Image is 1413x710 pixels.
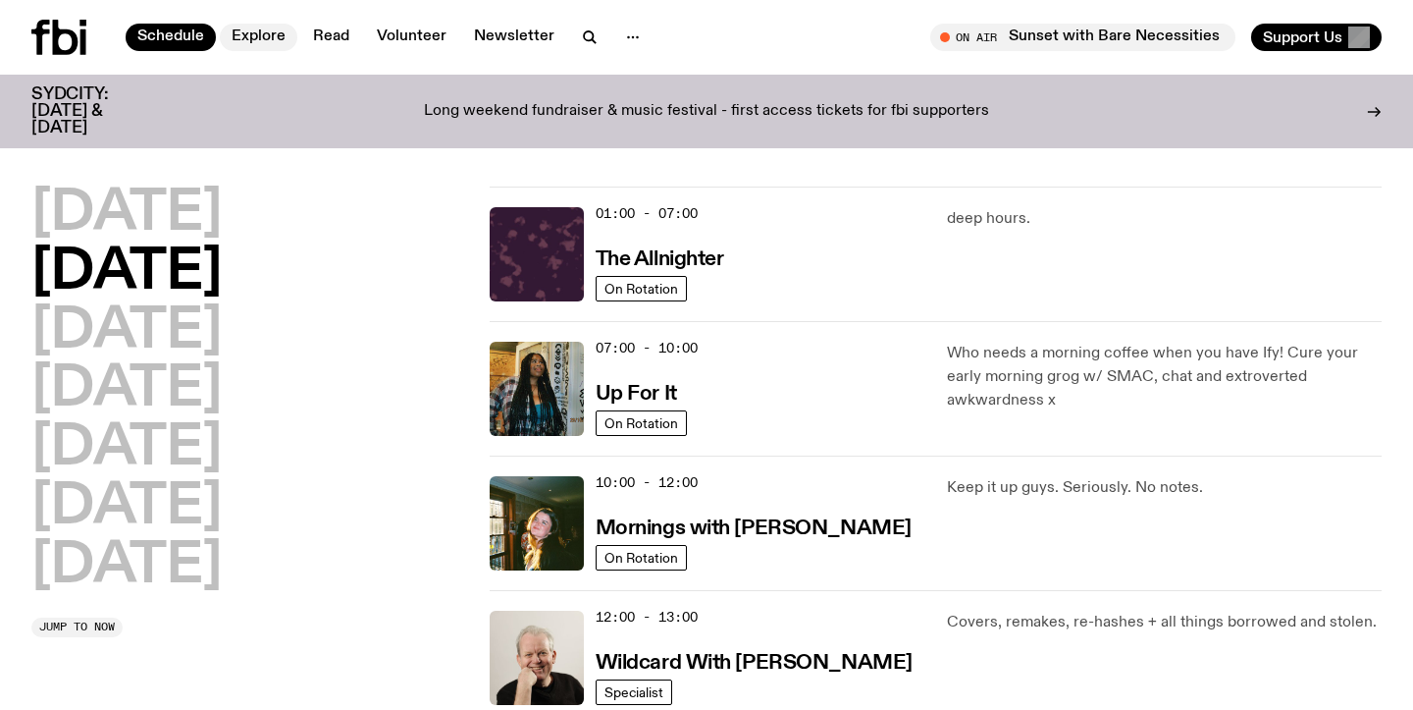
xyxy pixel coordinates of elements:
[947,476,1382,500] p: Keep it up guys. Seriously. No notes.
[930,24,1235,51] button: On AirSunset with Bare Necessities
[31,187,222,242] button: [DATE]
[596,246,724,270] a: The Allnighter
[31,618,123,637] button: Jump to now
[31,304,222,359] button: [DATE]
[1251,24,1382,51] button: Support Us
[947,342,1382,412] p: Who needs a morning coffee when you have Ify! Cure your early morning grog w/ SMAC, chat and extr...
[596,649,913,674] a: Wildcard With [PERSON_NAME]
[126,24,216,51] a: Schedule
[596,339,698,357] span: 07:00 - 10:00
[604,684,663,699] span: Specialist
[596,410,687,436] a: On Rotation
[596,515,912,539] a: Mornings with [PERSON_NAME]
[604,415,678,430] span: On Rotation
[596,276,687,301] a: On Rotation
[596,473,698,492] span: 10:00 - 12:00
[31,362,222,417] button: [DATE]
[31,86,157,137] h3: SYDCITY: [DATE] & [DATE]
[596,680,672,705] a: Specialist
[31,480,222,535] button: [DATE]
[39,622,115,632] span: Jump to now
[596,519,912,539] h3: Mornings with [PERSON_NAME]
[604,281,678,296] span: On Rotation
[596,380,677,405] a: Up For It
[490,611,584,705] img: Stuart is smiling charmingly, wearing a black t-shirt against a stark white background.
[424,103,989,121] p: Long weekend fundraiser & music festival - first access tickets for fbi supporters
[31,421,222,476] button: [DATE]
[596,608,698,627] span: 12:00 - 13:00
[604,550,678,565] span: On Rotation
[31,246,222,300] button: [DATE]
[490,476,584,571] img: Freya smiles coyly as she poses for the image.
[596,384,677,405] h3: Up For It
[596,545,687,571] a: On Rotation
[31,539,222,594] button: [DATE]
[1263,28,1342,46] span: Support Us
[596,249,724,270] h3: The Allnighter
[947,207,1382,231] p: deep hours.
[596,204,698,223] span: 01:00 - 07:00
[947,611,1382,634] p: Covers, remakes, re-hashes + all things borrowed and stolen.
[462,24,566,51] a: Newsletter
[490,342,584,436] img: Ify - a Brown Skin girl with black braided twists, looking up to the side with her tongue stickin...
[220,24,297,51] a: Explore
[301,24,361,51] a: Read
[365,24,458,51] a: Volunteer
[596,653,913,674] h3: Wildcard With [PERSON_NAME]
